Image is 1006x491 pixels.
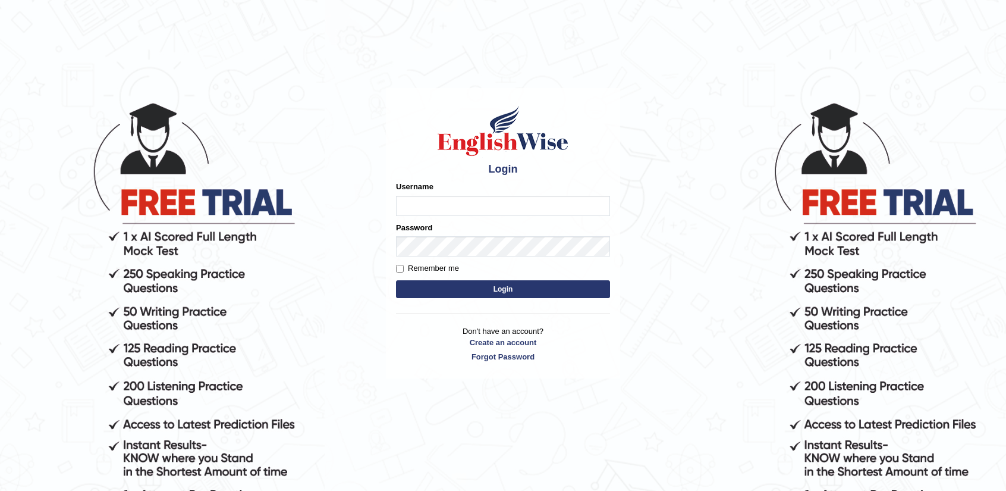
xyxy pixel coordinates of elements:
[396,280,610,298] button: Login
[396,265,404,273] input: Remember me
[396,164,610,176] h4: Login
[396,351,610,362] a: Forgot Password
[435,104,571,158] img: Logo of English Wise sign in for intelligent practice with AI
[396,337,610,348] a: Create an account
[396,222,432,233] label: Password
[396,181,433,192] label: Username
[396,262,459,274] label: Remember me
[396,326,610,362] p: Don't have an account?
